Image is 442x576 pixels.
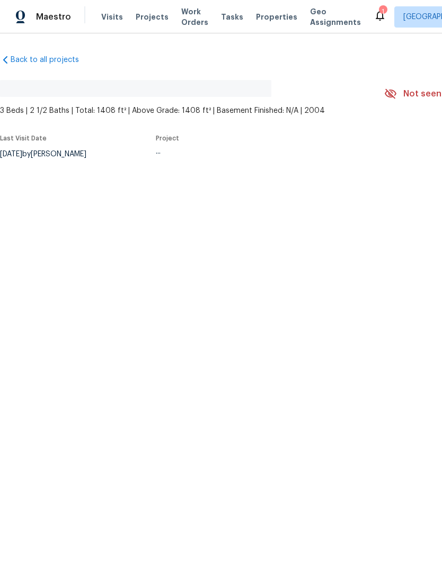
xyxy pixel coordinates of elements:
[256,12,297,22] span: Properties
[101,12,123,22] span: Visits
[221,13,243,21] span: Tasks
[156,135,179,141] span: Project
[136,12,169,22] span: Projects
[379,6,386,17] div: 1
[156,148,359,155] div: ...
[310,6,361,28] span: Geo Assignments
[36,12,71,22] span: Maestro
[181,6,208,28] span: Work Orders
